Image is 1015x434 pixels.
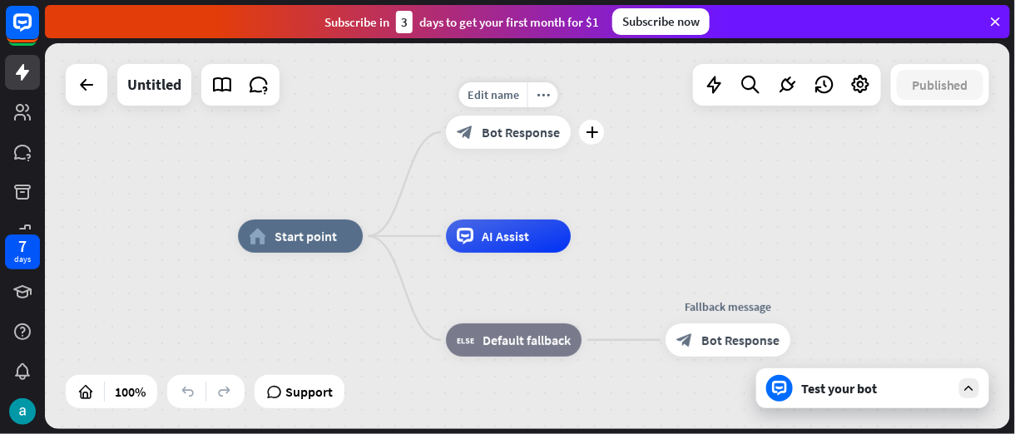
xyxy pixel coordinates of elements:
[653,298,803,315] div: Fallback message
[482,124,560,141] span: Bot Response
[483,332,571,348] span: Default fallback
[537,89,550,101] i: more_horiz
[801,380,951,397] div: Test your bot
[457,332,474,348] i: block_fallback
[285,378,333,405] span: Support
[249,228,266,244] i: home_2
[586,126,598,138] i: plus
[324,11,599,33] div: Subscribe in days to get your first month for $1
[110,378,151,405] div: 100%
[701,332,780,348] span: Bot Response
[5,234,40,269] a: 7 days
[396,11,413,33] div: 3
[14,254,31,265] div: days
[612,8,710,35] div: Subscribe now
[275,228,337,244] span: Start point
[482,228,529,244] span: AI Assist
[676,332,693,348] i: block_bot_response
[18,239,27,254] div: 7
[468,87,519,102] span: Edit name
[897,70,983,100] button: Published
[13,7,63,57] button: Open LiveChat chat widget
[457,124,473,141] i: block_bot_response
[127,64,181,106] div: Untitled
